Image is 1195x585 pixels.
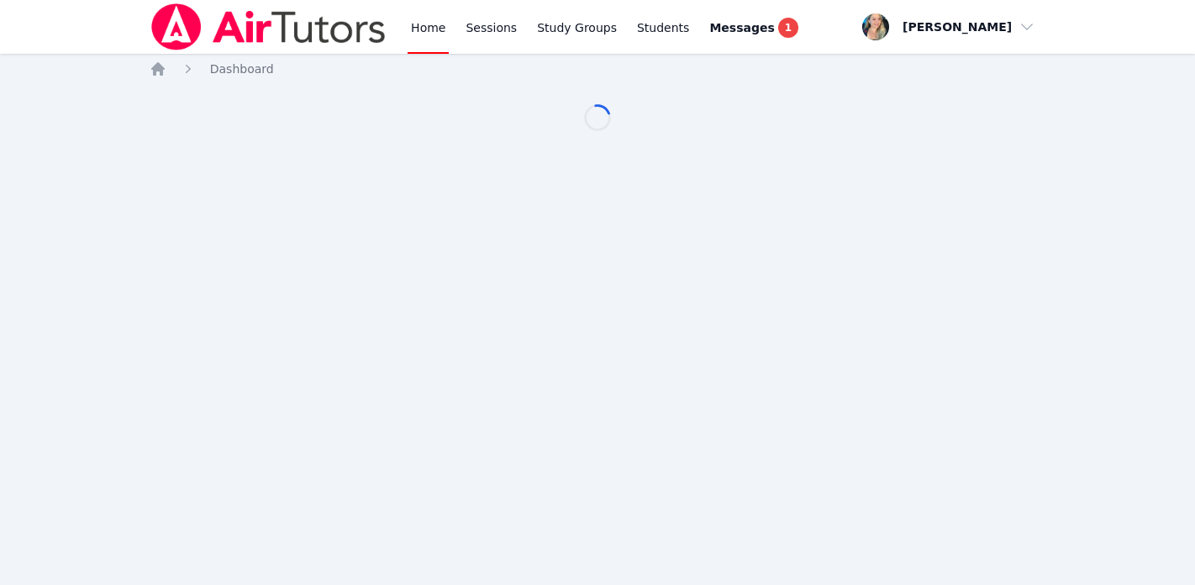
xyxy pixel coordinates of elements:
[150,3,387,50] img: Air Tutors
[210,61,274,77] a: Dashboard
[709,19,774,36] span: Messages
[150,61,1046,77] nav: Breadcrumb
[778,18,798,38] span: 1
[210,62,274,76] span: Dashboard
